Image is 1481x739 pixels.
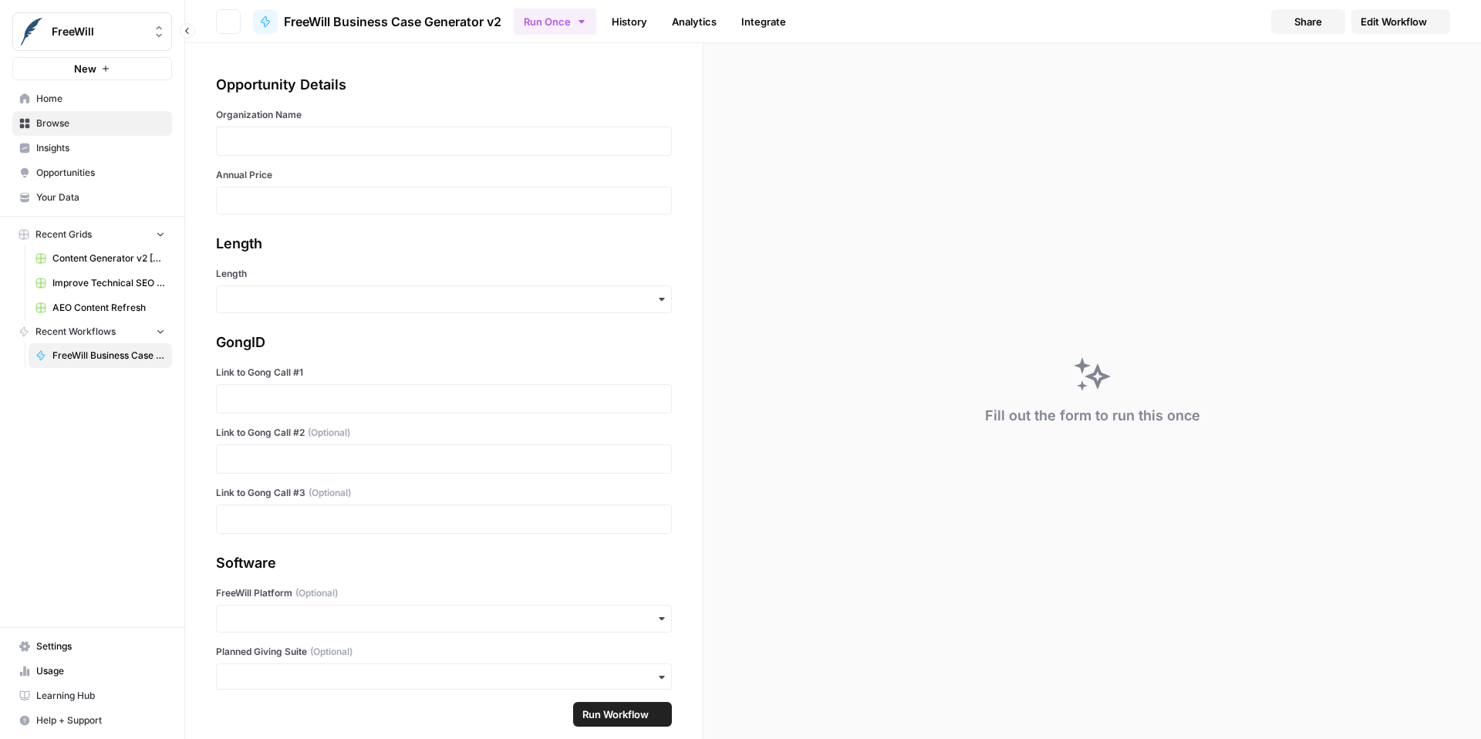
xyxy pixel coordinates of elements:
a: Content Generator v2 [DRAFT] Test [29,246,172,271]
span: Settings [36,639,165,653]
span: (Optional) [295,586,338,600]
span: Usage [36,664,165,678]
span: Improve Technical SEO for Page [52,276,165,290]
span: New [74,61,96,76]
a: AEO Content Refresh [29,295,172,320]
a: Integrate [732,9,795,34]
span: Learning Hub [36,689,165,703]
button: Recent Workflows [12,320,172,343]
a: Edit Workflow [1351,9,1450,34]
span: Opportunities [36,166,165,180]
div: GongID [216,332,672,353]
span: (Optional) [310,645,353,659]
label: Planned Giving Suite [216,645,672,659]
span: Insights [36,141,165,155]
span: Run Workflow [582,707,649,722]
span: Recent Grids [35,228,92,241]
a: FreeWill Business Case Generator v2 [29,343,172,368]
span: Share [1294,14,1322,29]
label: Link to Gong Call #3 [216,486,672,500]
a: Usage [12,659,172,683]
button: Help + Support [12,708,172,733]
div: Opportunity Details [216,74,672,96]
span: AEO Content Refresh [52,301,165,315]
a: Learning Hub [12,683,172,708]
span: Edit Workflow [1361,14,1427,29]
button: Recent Grids [12,223,172,246]
button: Run Workflow [573,702,672,727]
img: FreeWill Logo [18,18,46,46]
a: FreeWill Business Case Generator v2 [253,9,501,34]
label: FreeWill Platform [216,586,672,600]
label: Organization Name [216,108,672,122]
span: Content Generator v2 [DRAFT] Test [52,251,165,265]
span: FreeWill Business Case Generator v2 [52,349,165,363]
a: Insights [12,136,172,160]
span: Your Data [36,191,165,204]
div: Software [216,552,672,574]
label: Link to Gong Call #1 [216,366,672,380]
span: (Optional) [308,426,350,440]
button: Workspace: FreeWill [12,12,172,51]
a: Settings [12,634,172,659]
div: Fill out the form to run this once [985,405,1200,427]
a: Opportunities [12,160,172,185]
span: FreeWill Business Case Generator v2 [284,12,501,31]
button: New [12,57,172,80]
span: Browse [36,116,165,130]
label: Length [216,267,672,281]
button: Share [1271,9,1345,34]
span: (Optional) [309,486,351,500]
a: Browse [12,111,172,136]
span: Recent Workflows [35,325,116,339]
a: Home [12,86,172,111]
label: Annual Price [216,168,672,182]
span: FreeWill [52,24,145,39]
label: Link to Gong Call #2 [216,426,672,440]
div: Length [216,233,672,255]
span: Help + Support [36,714,165,727]
a: Your Data [12,185,172,210]
a: Improve Technical SEO for Page [29,271,172,295]
a: History [602,9,656,34]
button: Run Once [514,8,596,35]
a: Analytics [663,9,726,34]
span: Home [36,92,165,106]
